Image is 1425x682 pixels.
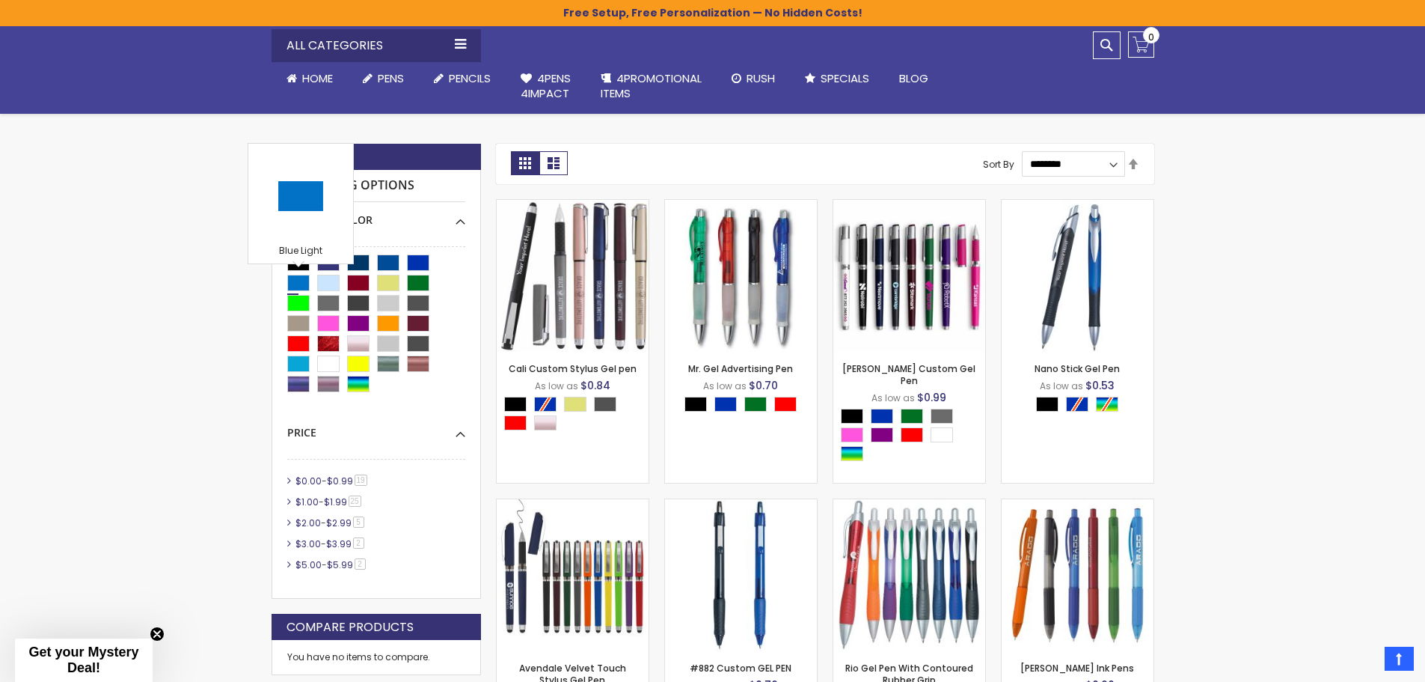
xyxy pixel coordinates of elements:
div: Green [901,409,923,424]
a: Earl Custom Gel Pen [833,199,985,212]
div: Blue Light [252,245,349,260]
span: 2 [355,558,366,570]
a: $2.00-$2.995 [292,517,370,529]
span: $3.00 [295,538,321,550]
div: You have no items to compare. [272,640,481,675]
span: $0.00 [295,475,322,487]
a: Nano Stick Gel Pen [1002,199,1153,212]
img: Cali Custom Stylus Gel pen [497,200,649,352]
a: $5.00-$5.992 [292,558,371,571]
a: Cliff Gel Ink Pens [1002,499,1153,511]
div: Gold [564,397,586,412]
button: Close teaser [150,627,165,642]
div: Blue [871,409,893,424]
a: #882 Custom GEL PEN [690,662,791,675]
a: Rush [717,62,790,95]
span: $5.00 [295,558,322,571]
a: Pens [348,62,419,95]
a: Cali Custom Stylus Gel pen [497,199,649,212]
a: $0.00-$0.9919 [292,475,373,487]
img: Earl Custom Gel Pen [833,200,985,352]
a: Rio Gel Pen With Contoured Rubber Grip [833,499,985,511]
div: Select A Color [287,202,465,228]
span: Blog [899,70,928,86]
div: All Categories [272,29,481,62]
span: $3.99 [326,538,352,550]
div: Select A Color [841,409,985,465]
div: Black [504,397,527,412]
span: $1.00 [295,496,319,508]
a: [PERSON_NAME] Custom Gel Pen [842,362,975,387]
div: Black [684,397,707,412]
span: $1.99 [324,496,347,508]
span: 5 [353,517,364,528]
span: 0 [1148,30,1154,44]
strong: Grid [511,151,539,175]
div: Rose Gold [534,415,557,430]
span: 4PROMOTIONAL ITEMS [601,70,702,101]
a: Cali Custom Stylus Gel pen [509,362,637,375]
span: $0.84 [580,378,610,393]
img: Avendale Velvet Touch Stylus Gel Pen [497,499,649,651]
div: Select A Color [504,397,649,434]
div: Grey [931,409,953,424]
div: Gunmetal [594,397,616,412]
span: Rush [747,70,775,86]
div: Assorted [841,446,863,461]
div: Select A Color [684,397,804,415]
div: Green [744,397,767,412]
div: Blue [714,397,737,412]
a: 0 [1128,31,1154,58]
div: Red [774,397,797,412]
span: $0.99 [327,475,353,487]
span: As low as [871,392,915,404]
div: White [931,427,953,442]
div: Black [1036,397,1058,412]
span: Pens [378,70,404,86]
div: Select A Color [1036,397,1126,415]
div: Pink [841,427,863,442]
a: Mr. Gel Advertising Pen [688,362,793,375]
span: Home [302,70,333,86]
a: $3.00-$3.992 [292,538,370,550]
span: $2.99 [326,517,352,529]
a: Nano Stick Gel Pen [1035,362,1120,375]
span: $0.53 [1085,378,1115,393]
span: Specials [821,70,869,86]
label: Sort By [983,157,1014,170]
span: $5.99 [327,558,353,571]
a: Pencils [419,62,506,95]
a: 4PROMOTIONALITEMS [586,62,717,111]
span: $2.00 [295,517,321,529]
img: #882 Custom GEL PEN [665,499,817,651]
img: Rio Gel Pen With Contoured Rubber Grip [833,499,985,651]
img: Nano Stick Gel Pen [1002,200,1153,352]
a: Avendale Velvet Touch Stylus Gel Pen [497,499,649,511]
span: As low as [703,380,747,392]
strong: Shopping Options [287,170,465,202]
a: Specials [790,62,884,95]
div: Red [504,415,527,430]
span: $0.70 [749,378,778,393]
div: Purple [871,427,893,442]
a: 4Pens4impact [506,62,586,111]
a: [PERSON_NAME] Ink Pens [1020,662,1134,675]
div: Black [841,409,863,424]
a: Blog [884,62,943,95]
span: As low as [535,380,578,392]
img: Mr. Gel Advertising pen [665,200,817,352]
a: Mr. Gel Advertising pen [665,199,817,212]
span: 19 [355,475,367,486]
div: Get your Mystery Deal!Close teaser [15,639,153,682]
div: Red [901,427,923,442]
span: 2 [353,538,364,549]
a: #882 Custom GEL PEN [665,499,817,511]
div: Price [287,415,465,440]
strong: Compare Products [286,619,414,636]
span: Pencils [449,70,491,86]
span: Get your Mystery Deal! [28,645,138,675]
span: 25 [349,496,361,507]
a: Home [272,62,348,95]
span: As low as [1040,380,1083,392]
a: $1.00-$1.9925 [292,496,367,508]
